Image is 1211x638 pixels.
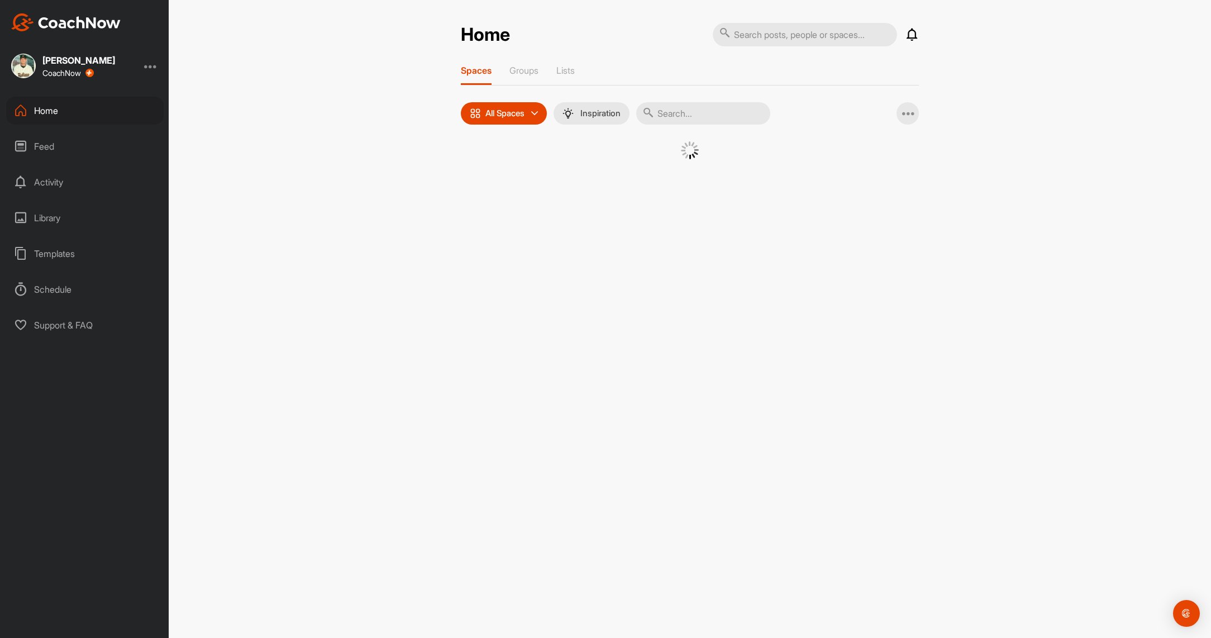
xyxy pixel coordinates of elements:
input: Search posts, people or spaces... [713,23,897,46]
div: [PERSON_NAME] [42,56,115,65]
img: G6gVgL6ErOh57ABN0eRmCEwV0I4iEi4d8EwaPGI0tHgoAbU4EAHFLEQAh+QQFCgALACwIAA4AGAASAAAEbHDJSesaOCdk+8xg... [681,141,699,159]
p: Inspiration [580,109,621,118]
div: Templates [6,240,164,268]
h2: Home [461,24,510,46]
div: Support & FAQ [6,311,164,339]
p: All Spaces [485,109,525,118]
div: Schedule [6,275,164,303]
input: Search... [636,102,770,125]
p: Lists [556,65,575,76]
p: Spaces [461,65,492,76]
div: Open Intercom Messenger [1173,600,1200,627]
img: CoachNow [11,13,121,31]
img: icon [470,108,481,119]
div: CoachNow [42,69,94,78]
p: Groups [509,65,538,76]
div: Home [6,97,164,125]
div: Library [6,204,164,232]
img: menuIcon [562,108,574,119]
div: Feed [6,132,164,160]
img: square_20cee5c9dc16254dbb76c4ceda5ebefb.jpg [11,54,36,78]
div: Activity [6,168,164,196]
